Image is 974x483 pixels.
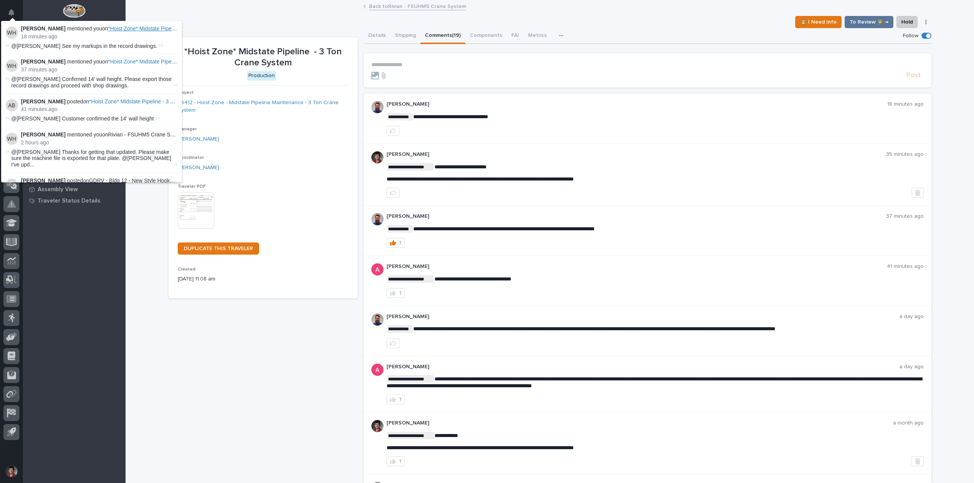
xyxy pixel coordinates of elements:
[800,17,837,27] span: ⏳ I Need Info
[178,275,349,283] p: [DATE] 11:08 am
[387,151,886,158] p: [PERSON_NAME]
[369,2,466,10] a: Back toRivian - FSUHM5 Crane System
[21,67,177,73] p: 37 minutes ago
[21,98,65,105] strong: [PERSON_NAME]
[371,101,384,113] img: 6hTokn1ETDGPf9BPokIQ
[371,420,384,432] img: ROij9lOReuV7WqYxWfnW
[21,33,177,40] p: 18 minutes ago
[178,242,259,255] a: DUPLICATE THIS TRAVELER
[247,71,276,81] div: Production
[371,314,384,326] img: 6hTokn1ETDGPf9BPokIQ
[420,28,465,44] button: Comments (19)
[399,290,401,296] div: 1
[63,4,85,18] img: Workspace Logo
[387,456,405,466] button: 1
[371,213,384,225] img: 6hTokn1ETDGPf9BPokIQ
[399,459,401,464] div: 1
[387,314,899,320] p: [PERSON_NAME]
[6,179,18,191] img: Adam Yutzy
[11,43,158,49] span: @[PERSON_NAME] See my markups in the record drawings.
[21,59,177,65] p: mentioned you on :
[23,184,126,195] a: Assembly View
[178,46,349,68] p: *Hoist Zone* Midstate Pipeline - 3 Ton Crane System
[89,177,211,184] a: GDRV - Bldg 12 - New Style Hooks For Floors Dept
[886,213,924,220] p: 37 minutes ago
[178,90,194,95] span: Project
[21,25,65,32] strong: [PERSON_NAME]
[21,25,177,32] p: mentioned you on :
[178,99,349,115] a: 26412 - Hoist Zone - Midstate Pipeline Maintenance - 3 Ton Crane System
[887,263,924,270] p: 41 minutes ago
[906,71,921,80] span: Post
[6,60,18,72] img: Weston Hochstetler
[387,364,899,370] p: [PERSON_NAME]
[178,135,219,143] a: [PERSON_NAME]
[11,116,154,122] span: @[PERSON_NAME] Customer confirmed the 14' wall height
[178,164,219,172] a: [PERSON_NAME]
[21,139,177,146] p: 2 hours ago
[108,59,233,65] span: *Hoist Zone* Midstate Pipeline - 3 Ton Crane System
[399,240,401,245] div: 1
[850,17,888,27] span: To Review 👨‍🏭 →
[89,98,214,105] span: *Hoist Zone* Midstate Pipeline - 3 Ton Crane System
[901,17,913,27] span: Hold
[21,98,177,105] p: posted on :
[524,28,551,44] button: Metrics
[23,195,126,206] a: Traveler Status Details
[6,27,18,39] img: Weston Hochstetler
[507,28,524,44] button: FAI
[6,99,18,111] img: Ashton Bontrager
[903,71,924,80] button: Post
[3,5,19,21] button: Notifications
[899,314,924,320] p: a day ago
[184,246,253,251] span: DUPLICATE THIS TRAVELER
[387,263,887,270] p: [PERSON_NAME]
[364,28,390,44] button: Details
[6,133,18,145] img: Weston Hochstetler
[10,9,19,21] div: Notifications
[465,28,507,44] button: Components
[108,131,185,138] a: Rivian - FSUHM5 Crane System
[3,463,19,479] button: users-avatar
[387,420,893,426] p: [PERSON_NAME]
[845,16,893,28] button: To Review 👨‍🏭 →
[887,101,924,108] p: 18 minutes ago
[21,131,65,138] strong: [PERSON_NAME]
[387,338,399,348] button: like this post
[387,288,405,298] button: 1
[178,184,206,189] span: Traveler PDF
[178,127,197,131] span: Manager
[178,155,204,160] span: Coordinator
[371,263,384,276] img: ACg8ocKcMZQ4tabbC1K-lsv7XHeQNnaFu4gsgPufzKnNmz0_a9aUSA=s96-c
[38,186,78,193] p: Assembly View
[390,28,420,44] button: Shipping
[795,16,842,28] button: ⏳ I Need Info
[886,151,924,158] p: 35 minutes ago
[912,188,924,198] button: Delete post
[11,149,172,168] span: @[PERSON_NAME] Thanks for getting that updated. Please make sure the machine file is exported for...
[903,33,918,39] p: Follow
[912,456,924,466] button: Delete post
[387,126,399,136] button: like this post
[21,177,177,184] p: posted on :
[387,213,886,220] p: [PERSON_NAME]
[387,394,405,404] button: 1
[21,59,65,65] strong: [PERSON_NAME]
[108,25,233,32] span: *Hoist Zone* Midstate Pipeline - 3 Ton Crane System
[899,364,924,370] p: a day ago
[21,131,177,138] p: mentioned you on :
[371,364,384,376] img: ACg8ocKcMZQ4tabbC1K-lsv7XHeQNnaFu4gsgPufzKnNmz0_a9aUSA=s96-c
[11,76,172,89] span: @[PERSON_NAME] Confirmed 14' wall height. Please export those record drawings and proceed with sh...
[371,151,384,163] img: ROij9lOReuV7WqYxWfnW
[896,16,918,28] button: Hold
[387,101,887,108] p: [PERSON_NAME]
[38,198,100,204] p: Traveler Status Details
[387,188,399,198] button: like this post
[893,420,924,426] p: a month ago
[178,267,196,272] span: Created
[21,177,65,184] strong: [PERSON_NAME]
[21,106,177,112] p: 41 minutes ago
[399,397,401,402] div: 1
[387,238,405,248] button: 1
